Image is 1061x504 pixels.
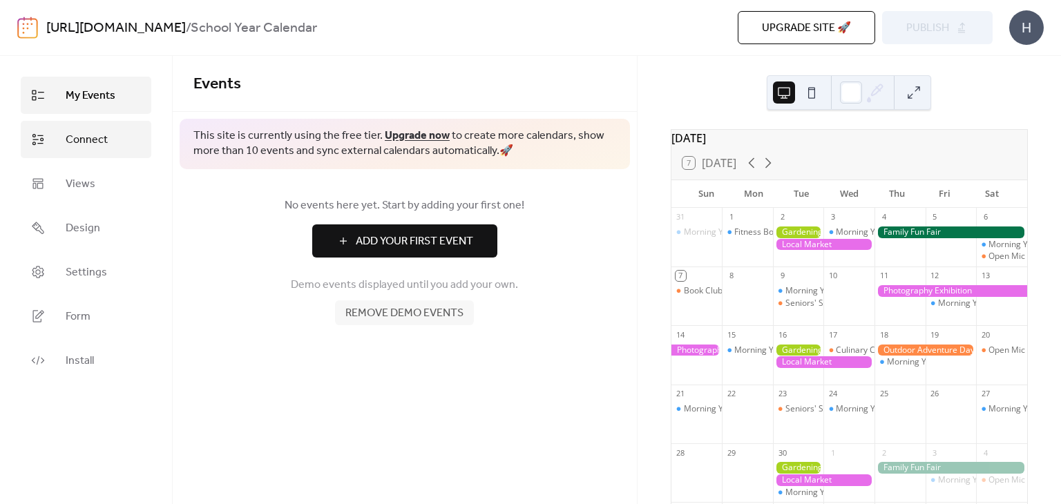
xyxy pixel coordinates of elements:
[980,389,991,399] div: 27
[874,285,1027,297] div: Photography Exhibition
[930,447,940,458] div: 3
[671,226,723,238] div: Morning Yoga Bliss
[930,329,940,340] div: 19
[773,356,874,368] div: Local Market
[21,342,151,379] a: Install
[726,329,736,340] div: 15
[66,132,108,148] span: Connect
[46,15,186,41] a: [URL][DOMAIN_NAME]
[930,389,940,399] div: 26
[828,271,838,281] div: 10
[682,180,730,208] div: Sun
[988,345,1048,356] div: Open Mic Night
[828,447,838,458] div: 1
[734,226,803,238] div: Fitness Bootcamp
[938,474,1012,486] div: Morning Yoga Bliss
[193,224,616,258] a: Add Your First Event
[66,176,95,193] span: Views
[21,298,151,335] a: Form
[773,345,824,356] div: Gardening Workshop
[874,356,926,368] div: Morning Yoga Bliss
[836,403,910,415] div: Morning Yoga Bliss
[879,329,889,340] div: 18
[730,180,778,208] div: Mon
[726,212,736,222] div: 1
[773,226,824,238] div: Gardening Workshop
[874,226,1027,238] div: Family Fun Fair
[773,487,824,498] div: Morning Yoga Bliss
[66,353,94,369] span: Install
[773,474,874,486] div: Local Market
[21,165,151,202] a: Views
[879,389,889,399] div: 25
[17,17,38,39] img: logo
[988,474,1048,486] div: Open Mic Night
[312,224,497,258] button: Add Your First Event
[21,77,151,114] a: My Events
[785,403,858,415] div: Seniors' Social Tea
[988,251,1048,262] div: Open Mic Night
[926,474,977,486] div: Morning Yoga Bliss
[980,271,991,281] div: 13
[734,345,808,356] div: Morning Yoga Bliss
[777,212,787,222] div: 2
[873,180,921,208] div: Thu
[836,226,910,238] div: Morning Yoga Bliss
[773,285,824,297] div: Morning Yoga Bliss
[676,212,686,222] div: 31
[726,389,736,399] div: 22
[921,180,968,208] div: Fri
[726,447,736,458] div: 29
[887,356,961,368] div: Morning Yoga Bliss
[193,69,241,99] span: Events
[976,239,1027,251] div: Morning Yoga Bliss
[676,447,686,458] div: 28
[777,271,787,281] div: 9
[980,447,991,458] div: 4
[938,298,1012,309] div: Morning Yoga Bliss
[976,345,1027,356] div: Open Mic Night
[823,345,874,356] div: Culinary Cooking Class
[66,264,107,281] span: Settings
[773,403,824,415] div: Seniors' Social Tea
[874,462,1027,474] div: Family Fun Fair
[828,212,838,222] div: 3
[726,271,736,281] div: 8
[385,125,450,146] a: Upgrade now
[773,298,824,309] div: Seniors' Social Tea
[777,329,787,340] div: 16
[671,403,723,415] div: Morning Yoga Bliss
[785,487,859,498] div: Morning Yoga Bliss
[335,300,474,325] button: Remove demo events
[976,474,1027,486] div: Open Mic Night
[66,88,115,104] span: My Events
[722,345,773,356] div: Morning Yoga Bliss
[676,271,686,281] div: 7
[186,15,191,41] b: /
[671,285,723,297] div: Book Club Gathering
[930,271,940,281] div: 12
[738,11,875,44] button: Upgrade site 🚀
[671,345,723,356] div: Photography Exhibition
[773,239,874,251] div: Local Market
[785,298,858,309] div: Seniors' Social Tea
[828,389,838,399] div: 24
[191,15,317,41] b: School Year Calendar
[21,121,151,158] a: Connect
[976,251,1027,262] div: Open Mic Night
[823,403,874,415] div: Morning Yoga Bliss
[823,226,874,238] div: Morning Yoga Bliss
[879,447,889,458] div: 2
[980,329,991,340] div: 20
[879,212,889,222] div: 4
[722,226,773,238] div: Fitness Bootcamp
[21,209,151,246] a: Design
[345,305,463,322] span: Remove demo events
[684,226,758,238] div: Morning Yoga Bliss
[976,403,1027,415] div: Morning Yoga Bliss
[773,462,824,474] div: Gardening Workshop
[825,180,873,208] div: Wed
[676,329,686,340] div: 14
[193,197,616,214] span: No events here yet. Start by adding your first one!
[66,309,90,325] span: Form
